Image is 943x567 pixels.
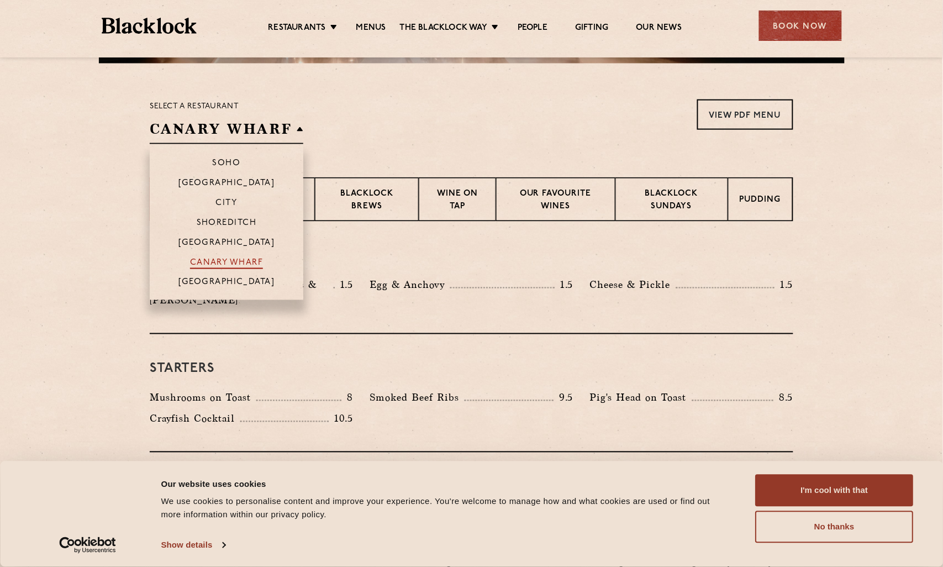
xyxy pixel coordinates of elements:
h2: Canary Wharf [150,119,303,144]
p: 9.5 [554,391,573,405]
a: Show details [161,537,225,554]
a: Usercentrics Cookiebot - opens in a new window [39,537,136,554]
p: Wine on Tap [430,188,484,214]
p: 10.5 [329,412,353,426]
p: Soho [213,159,241,170]
p: Blacklock Sundays [627,188,717,214]
a: People [518,23,547,35]
h3: Starters [150,362,793,376]
a: Our News [636,23,682,35]
div: Book Now [759,11,842,41]
p: [GEOGRAPHIC_DATA] [178,179,275,190]
p: Smoked Beef Ribs [370,390,465,406]
p: [GEOGRAPHIC_DATA] [178,278,275,289]
img: BL_Textured_Logo-footer-cropped.svg [102,18,197,34]
p: Select a restaurant [150,99,303,114]
a: Menus [356,23,386,35]
p: Shoreditch [197,218,257,229]
p: City [216,198,238,209]
p: Egg & Anchovy [370,277,450,293]
p: Mushrooms on Toast [150,390,256,406]
a: View PDF Menu [697,99,793,130]
p: Cheese & Pickle [590,277,676,293]
p: Blacklock Brews [326,188,407,214]
a: Restaurants [268,23,326,35]
p: [GEOGRAPHIC_DATA] [178,238,275,249]
p: 1.5 [335,278,354,292]
p: Canary Wharf [190,258,263,269]
p: 8.5 [773,391,793,405]
p: 1.5 [555,278,573,292]
div: Our website uses cookies [161,477,731,491]
p: Crayfish Cocktail [150,411,240,427]
h3: Pre Chop Bites [150,249,793,264]
p: Pig's Head on Toast [590,390,692,406]
p: 1.5 [775,278,793,292]
p: Our favourite wines [508,188,603,214]
a: Gifting [575,23,608,35]
a: The Blacklock Way [400,23,487,35]
button: I'm cool with that [756,475,914,507]
div: We use cookies to personalise content and improve your experience. You're welcome to manage how a... [161,495,731,522]
p: 8 [341,391,353,405]
button: No thanks [756,511,914,543]
p: Pudding [740,194,781,208]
